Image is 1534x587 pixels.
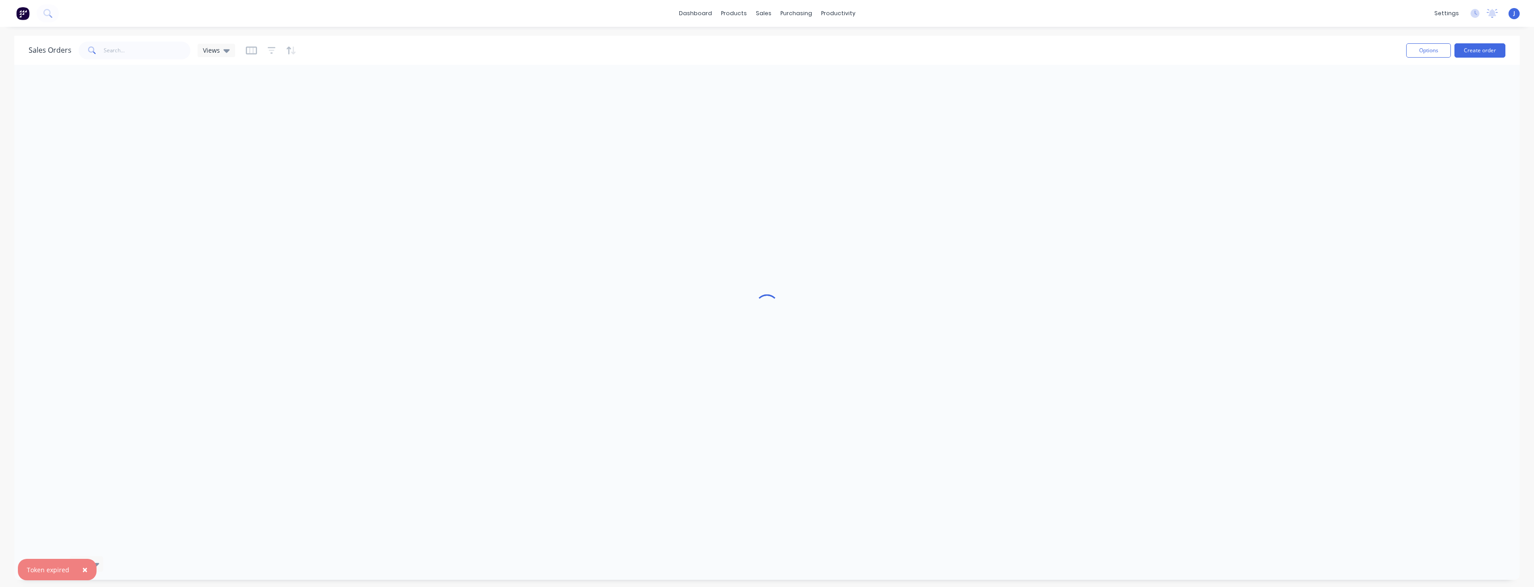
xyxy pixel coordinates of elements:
[1406,43,1451,58] button: Options
[1430,7,1463,20] div: settings
[674,7,716,20] a: dashboard
[817,7,860,20] div: productivity
[29,46,72,55] h1: Sales Orders
[1454,43,1505,58] button: Create order
[1513,9,1515,17] span: J
[751,7,776,20] div: sales
[203,46,220,55] span: Views
[104,42,191,59] input: Search...
[82,563,88,576] span: ×
[27,565,69,574] div: Token expired
[16,7,29,20] img: Factory
[73,559,97,580] button: Close
[716,7,751,20] div: products
[776,7,817,20] div: purchasing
